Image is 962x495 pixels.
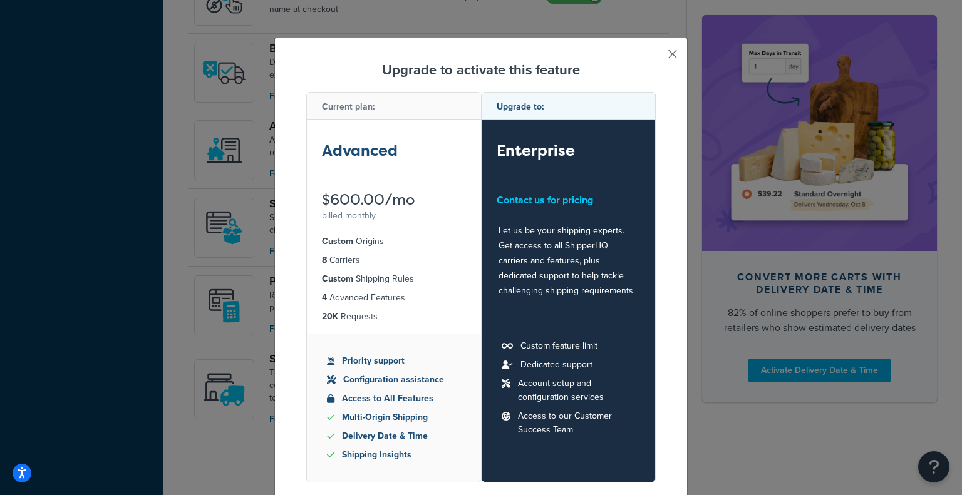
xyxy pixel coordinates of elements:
[322,235,466,248] li: Origins
[322,192,466,207] div: $600.00/mo
[382,59,580,80] strong: Upgrade to activate this feature
[502,377,636,404] li: Account setup and configuration services
[502,358,636,372] li: Dedicated support
[482,218,656,299] div: Let us be your shipping experts. Get access to all ShipperHQ carriers and features, plus dedicate...
[322,207,466,225] div: billed monthly
[497,140,575,161] strong: Enterprise
[322,310,338,323] strong: 20K
[327,373,461,387] li: Configuration assistance
[322,253,327,267] strong: 8
[497,192,641,208] div: Contact us for pricing
[482,93,656,120] div: Upgrade to:
[322,253,466,267] li: Carriers
[327,354,461,368] li: Priority support
[327,429,461,443] li: Delivery Date & Time
[322,291,327,304] strong: 4
[322,140,398,161] strong: Advanced
[322,272,466,286] li: Shipping Rules
[322,310,466,324] li: Requests
[322,235,353,248] strong: Custom
[327,448,461,462] li: Shipping Insights
[322,291,466,305] li: Advanced Features
[307,93,481,120] div: Current plan:
[327,411,461,424] li: Multi-Origin Shipping
[502,409,636,437] li: Access to our Customer Success Team
[327,392,461,406] li: Access to All Features
[322,272,353,285] strong: Custom
[502,339,636,353] li: Custom feature limit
